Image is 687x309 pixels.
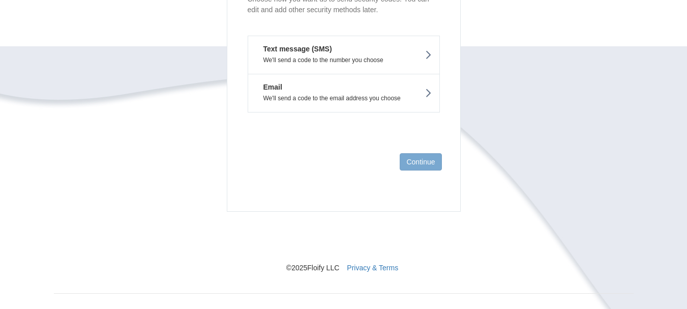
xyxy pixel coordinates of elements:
[347,264,398,272] a: Privacy & Terms
[248,36,440,74] button: Text message (SMS)We'll send a code to the number you choose
[248,74,440,113] button: EmailWe'll send a code to the email address you choose
[256,82,282,92] em: Email
[54,212,634,273] nav: © 2025 Floify LLC
[400,153,441,171] button: Continue
[256,57,432,64] p: We'll send a code to the number you choose
[256,95,432,102] p: We'll send a code to the email address you choose
[256,44,332,54] em: Text message (SMS)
